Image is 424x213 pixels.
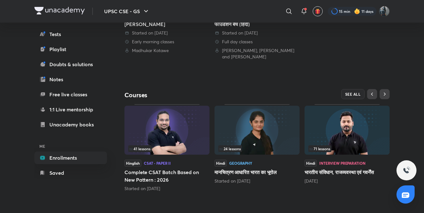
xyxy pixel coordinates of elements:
[124,160,141,167] span: Hinglish
[215,106,300,155] img: Thumbnail
[34,28,107,40] a: Tests
[34,73,107,86] a: Notes
[220,147,241,151] span: 24 lessons
[308,145,386,152] div: infosection
[34,88,107,101] a: Free live classes
[308,145,386,152] div: left
[34,141,107,152] h6: ME
[124,168,209,184] h5: Complete CSAT Batch Based on New Pattern : 2026
[34,118,107,131] a: Unacademy books
[315,8,321,14] img: avatar
[128,145,206,152] div: infosection
[124,39,209,45] div: Early morning classes
[144,161,171,165] div: CSAT - Paper II
[341,89,365,99] button: SEE ALL
[128,145,206,152] div: infocontainer
[305,104,390,184] div: भारतीय संविधान, राजव्यवस्था एवं गवर्नेंस
[305,160,317,167] span: Hindi
[215,160,227,167] span: Hindi
[34,103,107,116] a: 1:1 Live mentorship
[128,145,206,152] div: left
[215,30,300,36] div: Started on 11 Aug 2025
[124,185,209,192] div: Started on Sep 8
[124,106,209,155] img: Thumbnail
[34,7,85,14] img: Company Logo
[305,106,390,155] img: Thumbnail
[215,104,300,184] div: मानचित्रण आधारित भारत का भूगोल
[129,147,150,151] span: 41 lessons
[215,39,300,45] div: Full day classes
[345,92,361,96] span: SEE ALL
[34,43,107,56] a: Playlist
[215,47,300,60] div: Atul Jain, Apoorva Rajput and Nipun Alambayan
[403,167,410,174] img: ttu
[34,7,85,16] a: Company Logo
[218,145,296,152] div: infosection
[124,104,209,191] div: Complete CSAT Batch Based on New Pattern : 2026
[124,30,209,36] div: Started on 1 Sep 2025
[34,152,107,164] a: Enrollments
[34,167,107,179] a: Saved
[305,168,390,176] h5: भारतीय संविधान, राजव्यवस्था एवं गवर्नेंस
[218,145,296,152] div: infocontainer
[310,147,330,151] span: 71 lessons
[313,6,323,16] button: avatar
[308,145,386,152] div: infocontainer
[124,91,257,99] h4: Courses
[100,5,154,18] button: UPSC CSE - GS
[34,58,107,71] a: Doubts & solutions
[229,161,252,165] div: Geography
[319,161,365,165] div: Interview Preparation
[305,178,390,184] div: 1 month ago
[354,8,360,14] img: streak
[215,178,300,184] div: Started on Sep 8
[124,47,209,54] div: Madhukar Kotawe
[379,6,390,17] img: Komal
[215,168,300,176] h5: मानचित्रण आधारित भारत का भूगोल
[218,145,296,152] div: left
